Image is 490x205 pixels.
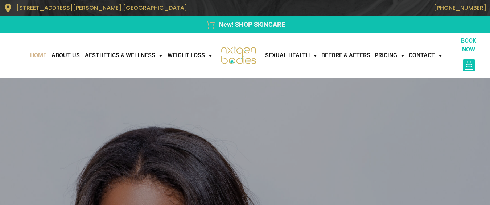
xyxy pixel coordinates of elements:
[4,48,215,63] nav: Menu
[454,37,483,54] p: BOOK NOW
[249,4,487,11] p: [PHONE_NUMBER]
[4,20,486,29] a: New! SHOP SKINCARE
[217,20,285,29] span: New! SHOP SKINCARE
[49,48,82,63] a: About Us
[319,48,372,63] a: Before & Afters
[16,4,187,12] span: [STREET_ADDRESS][PERSON_NAME] [GEOGRAPHIC_DATA]
[263,48,319,63] a: Sexual Health
[407,48,444,63] a: CONTACT
[263,48,454,63] nav: Menu
[372,48,407,63] a: Pricing
[82,48,165,63] a: AESTHETICS & WELLNESS
[28,48,49,63] a: Home
[165,48,215,63] a: WEIGHT LOSS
